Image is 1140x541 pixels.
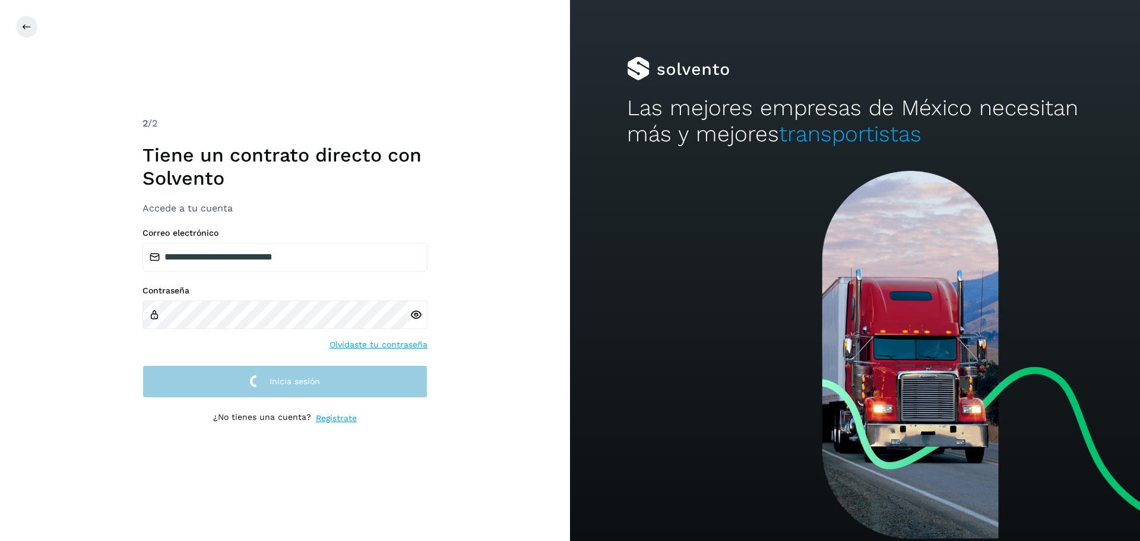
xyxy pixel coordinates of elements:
a: Regístrate [316,412,357,425]
h2: Las mejores empresas de México necesitan más y mejores [627,95,1083,148]
span: Inicia sesión [270,377,320,385]
button: Inicia sesión [142,365,427,398]
p: ¿No tienes una cuenta? [213,412,311,425]
h3: Accede a tu cuenta [142,203,427,214]
span: 2 [142,118,148,129]
div: /2 [142,116,427,131]
h1: Tiene un contrato directo con Solvento [142,144,427,189]
label: Contraseña [142,286,427,296]
a: Olvidaste tu contraseña [330,338,427,351]
span: transportistas [779,121,921,147]
label: Correo electrónico [142,228,427,238]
